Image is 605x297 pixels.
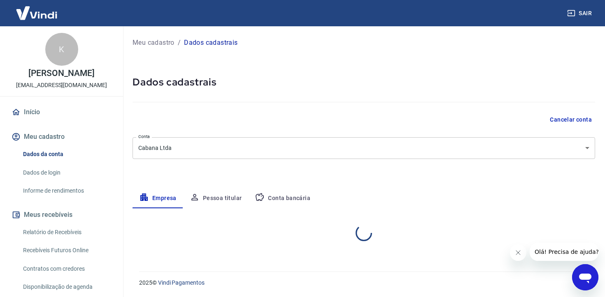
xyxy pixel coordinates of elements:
[572,264,598,290] iframe: Botão para abrir a janela de mensagens
[133,38,175,48] a: Meu cadastro
[28,69,94,78] p: [PERSON_NAME]
[10,0,63,25] img: Vindi
[45,33,78,66] div: K
[20,279,113,295] a: Disponibilização de agenda
[5,6,69,12] span: Olá! Precisa de ajuda?
[139,279,585,287] p: 2025 ©
[565,6,595,21] button: Sair
[183,189,249,208] button: Pessoa titular
[138,134,150,140] label: Conta
[133,189,183,208] button: Empresa
[20,182,113,199] a: Informe de rendimentos
[178,38,181,48] p: /
[20,224,113,241] a: Relatório de Recebíveis
[248,189,317,208] button: Conta bancária
[184,38,237,48] p: Dados cadastrais
[530,243,598,261] iframe: Mensagem da empresa
[510,244,526,261] iframe: Fechar mensagem
[547,112,595,127] button: Cancelar conta
[20,146,113,163] a: Dados da conta
[133,137,595,159] div: Cabana Ltda
[20,164,113,181] a: Dados de login
[20,242,113,259] a: Recebíveis Futuros Online
[16,81,107,90] p: [EMAIL_ADDRESS][DOMAIN_NAME]
[10,206,113,224] button: Meus recebíveis
[20,260,113,277] a: Contratos com credores
[158,279,205,286] a: Vindi Pagamentos
[10,103,113,121] a: Início
[10,128,113,146] button: Meu cadastro
[133,76,595,89] h5: Dados cadastrais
